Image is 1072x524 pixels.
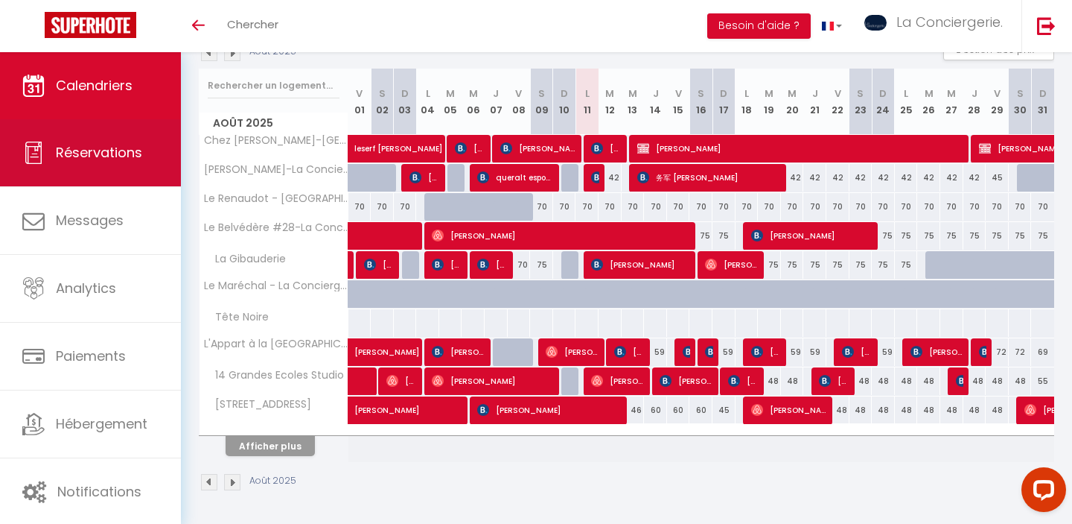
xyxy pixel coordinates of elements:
div: 70 [895,193,918,221]
div: 75 [1031,222,1054,250]
span: [PERSON_NAME] [751,396,828,424]
span: Calendriers [56,76,133,95]
th: 23 [849,69,872,135]
div: 75 [872,222,895,250]
div: 48 [917,397,940,424]
span: [PERSON_NAME] [591,163,599,192]
div: 59 [644,338,667,366]
button: Besoin d'aide ? [707,13,811,39]
div: 60 [667,397,690,424]
th: 02 [371,69,394,135]
abbr: M [446,86,455,101]
span: 14 Grandes Ecoles Studio [202,367,348,384]
div: 70 [940,193,963,221]
th: 28 [963,69,986,135]
span: [PERSON_NAME] [591,367,645,395]
abbr: J [971,86,977,101]
div: 59 [803,338,826,366]
abbr: L [426,86,430,101]
span: Le Renaudot - [GEOGRAPHIC_DATA] - 70's - La Conciergerie [202,193,351,204]
a: [PERSON_NAME] [348,397,371,425]
span: [PERSON_NAME] [432,338,485,366]
span: Réservations [56,143,142,162]
div: 70 [803,193,826,221]
div: 75 [986,222,1009,250]
div: 75 [781,251,804,279]
div: 75 [1009,222,1032,250]
div: 72 [986,338,1009,366]
abbr: J [653,86,659,101]
a: [PERSON_NAME] [348,338,371,367]
img: ... [864,15,887,31]
abbr: S [538,86,545,101]
a: leserf [PERSON_NAME] [348,135,371,163]
img: Super Booking [45,12,136,38]
div: 60 [689,397,712,424]
button: Afficher plus [226,436,315,456]
img: logout [1037,16,1056,35]
th: 27 [940,69,963,135]
div: 75 [530,251,553,279]
th: 07 [485,69,508,135]
div: 42 [849,164,872,192]
div: 59 [872,338,895,366]
div: 48 [986,367,1009,395]
th: 01 [348,69,371,135]
div: 75 [940,222,963,250]
div: 70 [963,193,986,221]
abbr: M [628,86,637,101]
div: 70 [917,193,940,221]
th: 21 [803,69,826,135]
div: 72 [1009,338,1032,366]
div: 75 [872,251,895,279]
div: 42 [963,164,986,192]
div: 70 [508,251,531,279]
span: [PERSON_NAME] [500,134,577,162]
abbr: V [356,86,363,101]
div: 70 [530,193,553,221]
span: [PERSON_NAME] [910,338,964,366]
div: 48 [986,397,1009,424]
span: Chercher [227,16,278,32]
abbr: M [925,86,934,101]
div: 70 [826,193,849,221]
div: 70 [1009,193,1032,221]
abbr: V [675,86,682,101]
span: [PERSON_NAME] [354,388,526,417]
abbr: L [744,86,749,101]
div: 70 [644,193,667,221]
span: Le Maréchal - La Conciergerie. - [GEOGRAPHIC_DATA] [202,280,351,291]
span: [PERSON_NAME] [364,250,395,279]
span: Chez [PERSON_NAME]-[GEOGRAPHIC_DATA] [202,135,351,146]
span: [PERSON_NAME] [637,134,968,162]
div: 75 [849,251,872,279]
div: 48 [781,367,804,395]
th: 17 [712,69,736,135]
div: 70 [667,193,690,221]
abbr: S [379,86,386,101]
span: La Conciergerie. [896,13,1003,31]
div: 70 [712,193,736,221]
abbr: J [493,86,499,101]
th: 19 [758,69,781,135]
input: Rechercher un logement... [208,72,339,99]
span: queralt espona [477,163,554,192]
div: 75 [963,222,986,250]
abbr: M [788,86,797,101]
abbr: V [835,86,841,101]
div: 75 [758,251,781,279]
span: [PERSON_NAME] [819,367,849,395]
span: 务军 [PERSON_NAME] [637,163,783,192]
th: 13 [622,69,645,135]
span: [PERSON_NAME] [705,250,759,279]
div: 75 [712,222,736,250]
span: [PERSON_NAME] [477,396,623,424]
div: 45 [712,397,736,424]
div: 70 [599,193,622,221]
th: 26 [917,69,940,135]
abbr: M [469,86,478,101]
span: [PERSON_NAME] [751,221,874,250]
span: [PERSON_NAME] [432,250,462,279]
span: [PERSON_NAME] [455,134,485,162]
div: 70 [781,193,804,221]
